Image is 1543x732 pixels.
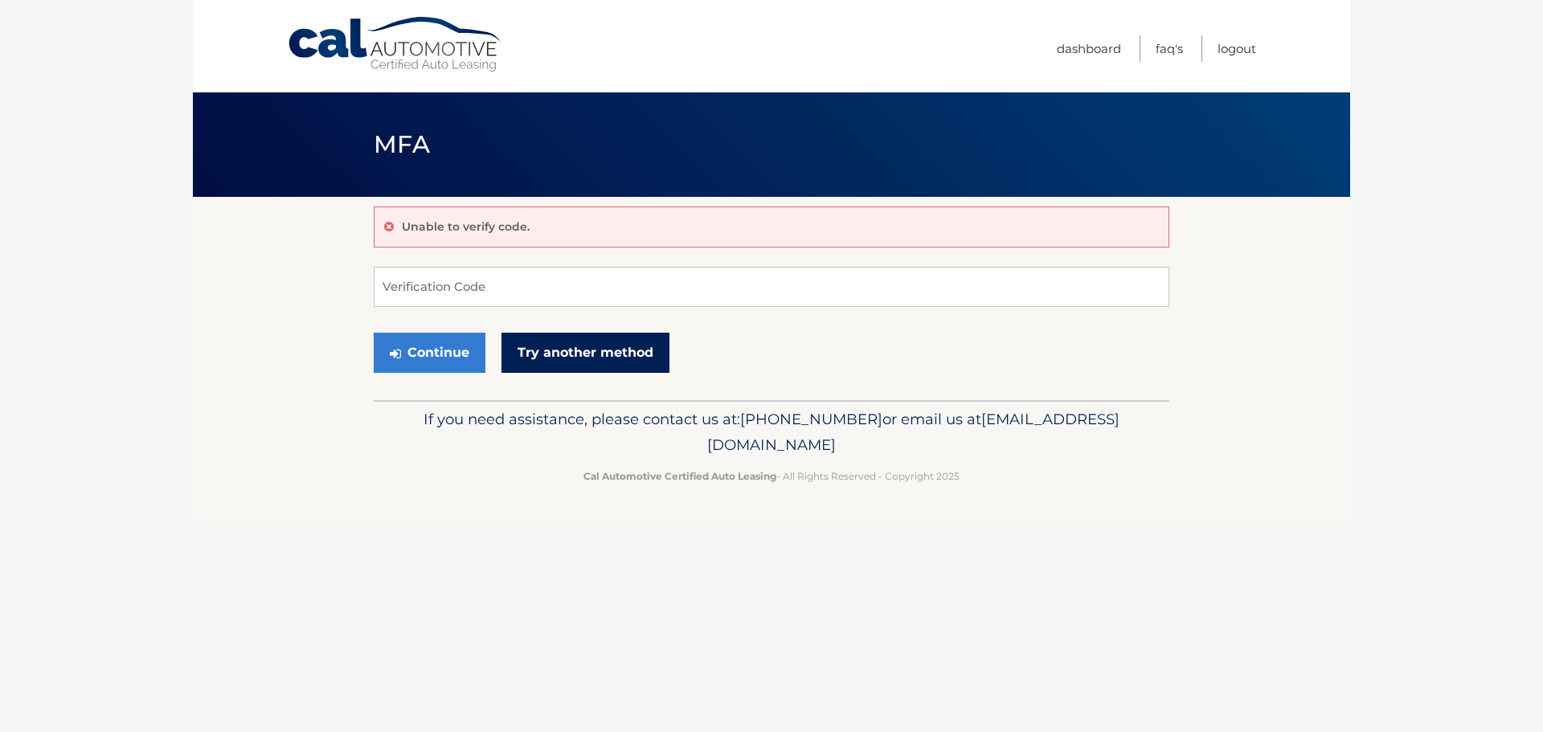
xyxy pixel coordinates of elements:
a: Cal Automotive [287,16,504,73]
p: Unable to verify code. [402,219,530,234]
input: Verification Code [374,267,1169,307]
strong: Cal Automotive Certified Auto Leasing [583,470,776,482]
button: Continue [374,333,485,373]
p: - All Rights Reserved - Copyright 2025 [384,468,1159,485]
a: FAQ's [1156,35,1183,62]
a: Try another method [501,333,669,373]
a: Dashboard [1057,35,1121,62]
p: If you need assistance, please contact us at: or email us at [384,407,1159,458]
span: [EMAIL_ADDRESS][DOMAIN_NAME] [707,410,1119,454]
span: [PHONE_NUMBER] [740,410,882,428]
span: MFA [374,129,430,159]
a: Logout [1218,35,1256,62]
